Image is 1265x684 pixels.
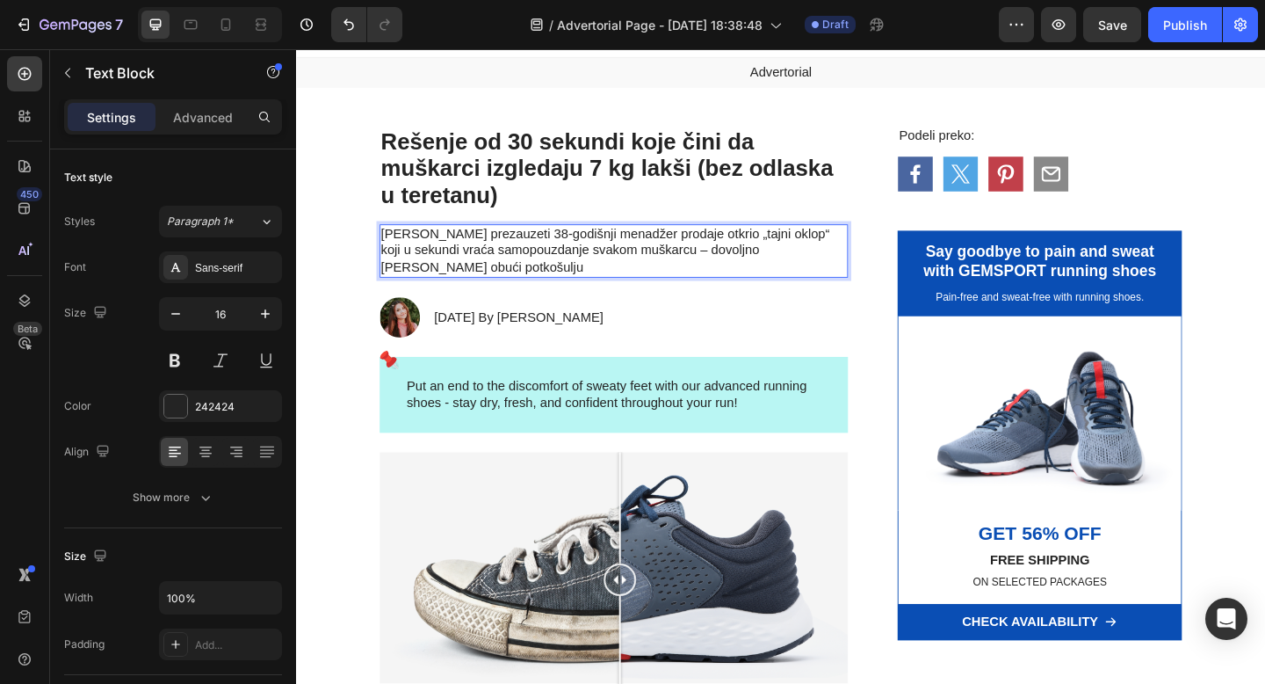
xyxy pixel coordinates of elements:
[557,16,763,34] span: Advertorial Page - [DATE] 18:38:48
[64,590,93,606] div: Width
[92,193,598,247] p: [PERSON_NAME] prezauzeti 38-godišnji menadžer prodaje otkrio „tajni oklop“ koji u sekundi vraća s...
[7,7,131,42] button: 7
[64,398,91,414] div: Color
[64,440,113,464] div: Align
[17,187,42,201] div: 450
[133,489,214,506] div: Show more
[1083,7,1141,42] button: Save
[90,191,600,249] div: Rich Text Editor. Editing area: main
[822,17,849,33] span: Draft
[64,214,95,229] div: Styles
[64,637,105,652] div: Padding
[87,108,136,127] p: Settings
[669,208,951,255] h2: Say goodbye to pain and sweat with GEMSPORT running shoes
[150,283,335,302] p: [DATE] By [PERSON_NAME]
[549,16,553,34] span: /
[90,84,600,177] h1: Rich Text Editor. Editing area: main
[296,49,1265,684] iframe: Design area
[331,7,402,42] div: Undo/Redo
[656,86,963,105] p: Podeli preko:
[1205,598,1247,640] div: Open Intercom Messenger
[1148,7,1222,42] button: Publish
[64,482,282,513] button: Show more
[655,291,964,502] img: gempages_432750572815254551-8481bf46-af7d-4a13-9439-a0abb1e822a0.png
[195,399,278,415] div: 242424
[159,206,282,237] button: Paragraph 1*
[671,548,948,566] p: FREE SHIPPING
[64,259,86,275] div: Font
[671,514,948,541] p: GET 56% OFF
[2,17,1052,35] p: Advertorial
[64,302,111,325] div: Size
[90,270,134,314] img: gempages_432750572815254551-6786795f-8a1c-4ca0-bbcc-489bdf2a3818.png
[115,14,123,35] p: 7
[85,62,235,84] p: Text Block
[92,86,598,175] p: Rešenje od 30 sekundi koje čini da muškarci izgledaju 7 kg lakši (bez odlaska u teretanu)
[654,604,965,644] a: CHECK AVAILABILITY
[120,358,570,395] p: Put an end to the discomfort of sweaty feet with our advanced running shoes - stay dry, fresh, an...
[64,545,111,569] div: Size
[160,582,281,614] input: Auto
[13,322,42,336] div: Beta
[195,637,278,653] div: Add...
[1163,16,1207,34] div: Publish
[195,260,278,276] div: Sans-serif
[671,573,948,588] p: ON SELECTED PACKAGES
[670,264,949,279] p: Pain-free and sweat-free with running shoes.
[167,214,234,229] span: Paragraph 1*
[1098,18,1127,33] span: Save
[725,615,873,633] div: CHECK AVAILABILITY
[173,108,233,127] p: Advanced
[64,170,112,186] div: Text style
[654,84,965,106] div: Rich Text Editor. Editing area: main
